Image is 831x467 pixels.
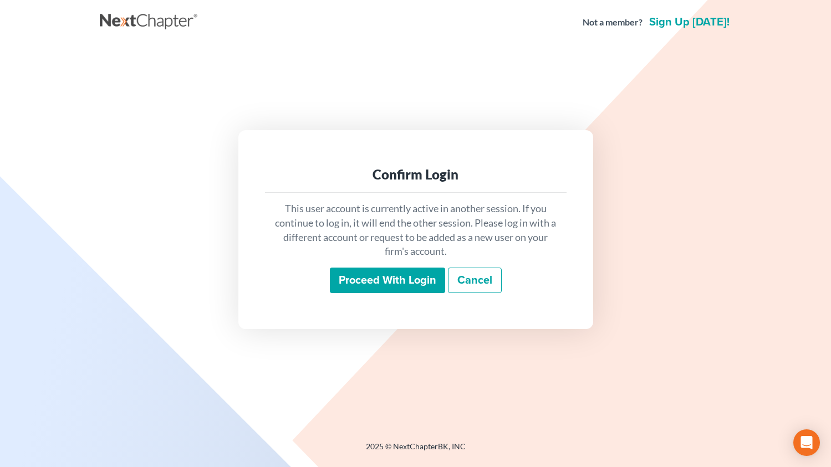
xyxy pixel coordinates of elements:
[583,16,643,29] strong: Not a member?
[274,166,558,183] div: Confirm Login
[330,268,445,293] input: Proceed with login
[274,202,558,259] p: This user account is currently active in another session. If you continue to log in, it will end ...
[647,17,732,28] a: Sign up [DATE]!
[448,268,502,293] a: Cancel
[793,429,820,456] div: Open Intercom Messenger
[100,441,732,461] div: 2025 © NextChapterBK, INC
